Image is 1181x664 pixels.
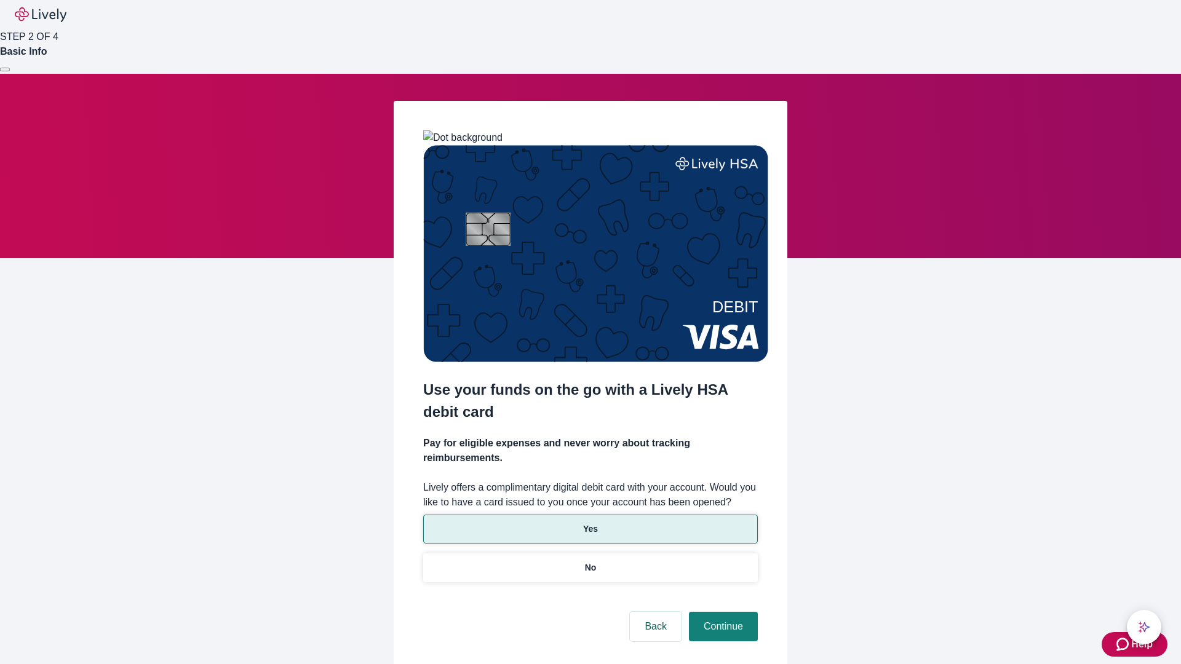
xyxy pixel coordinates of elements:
[423,480,758,510] label: Lively offers a complimentary digital debit card with your account. Would you like to have a card...
[15,7,66,22] img: Lively
[1138,621,1150,633] svg: Lively AI Assistant
[1116,637,1131,652] svg: Zendesk support icon
[1127,610,1161,644] button: chat
[585,561,597,574] p: No
[1102,632,1167,657] button: Zendesk support iconHelp
[1131,637,1153,652] span: Help
[583,523,598,536] p: Yes
[423,379,758,423] h2: Use your funds on the go with a Lively HSA debit card
[423,553,758,582] button: No
[423,130,503,145] img: Dot background
[630,612,682,641] button: Back
[689,612,758,641] button: Continue
[423,515,758,543] button: Yes
[423,145,768,362] img: Debit card
[423,436,758,465] h4: Pay for eligible expenses and never worry about tracking reimbursements.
